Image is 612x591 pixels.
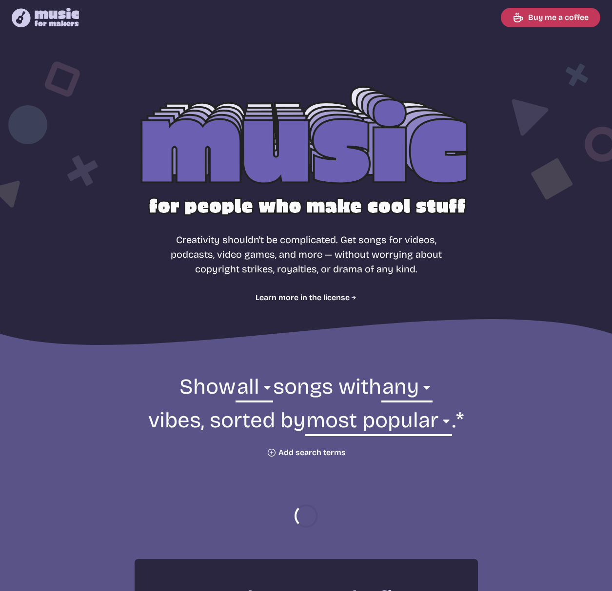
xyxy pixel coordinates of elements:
[501,8,600,27] a: Buy me a coffee
[41,373,572,458] form: Show songs with vibes, sorted by .
[305,406,452,440] select: sorting
[256,292,356,304] a: Learn more in the license
[381,373,433,406] select: vibe
[166,232,447,276] p: Creativity shouldn't be complicated. Get songs for videos, podcasts, video games, and more — with...
[236,373,273,406] select: genre
[267,448,346,458] button: Add search terms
